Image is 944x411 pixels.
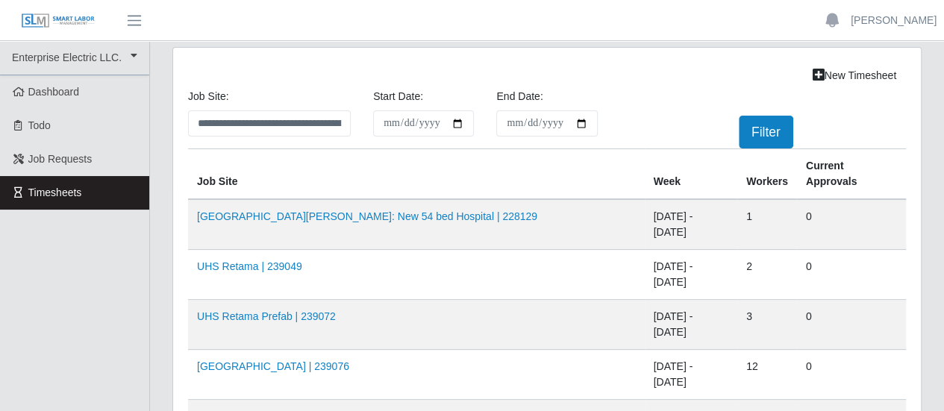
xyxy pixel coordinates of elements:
th: job site [188,149,645,200]
label: End Date: [496,89,543,104]
label: Start Date: [373,89,423,104]
td: 1 [737,199,797,250]
img: SLM Logo [21,13,96,29]
td: 2 [737,250,797,300]
td: [DATE] - [DATE] [645,199,737,250]
span: Timesheets [28,186,82,198]
a: UHS Retama | 239049 [197,260,302,272]
td: 0 [797,300,906,350]
td: 0 [797,250,906,300]
td: 12 [737,350,797,400]
th: Current Approvals [797,149,906,200]
span: Todo [28,119,51,131]
a: [GEOGRAPHIC_DATA][PERSON_NAME]: New 54 bed Hospital | 228129 [197,210,537,222]
button: Filter [739,116,793,148]
a: [PERSON_NAME] [851,13,937,28]
td: 3 [737,300,797,350]
span: Job Requests [28,153,93,165]
td: [DATE] - [DATE] [645,250,737,300]
th: Workers [737,149,797,200]
a: [GEOGRAPHIC_DATA] | 239076 [197,360,349,372]
td: [DATE] - [DATE] [645,350,737,400]
th: Week [645,149,737,200]
a: New Timesheet [803,63,906,89]
td: 0 [797,199,906,250]
span: Dashboard [28,86,80,98]
td: [DATE] - [DATE] [645,300,737,350]
td: 0 [797,350,906,400]
label: job site: [188,89,228,104]
a: UHS Retama Prefab | 239072 [197,310,336,322]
